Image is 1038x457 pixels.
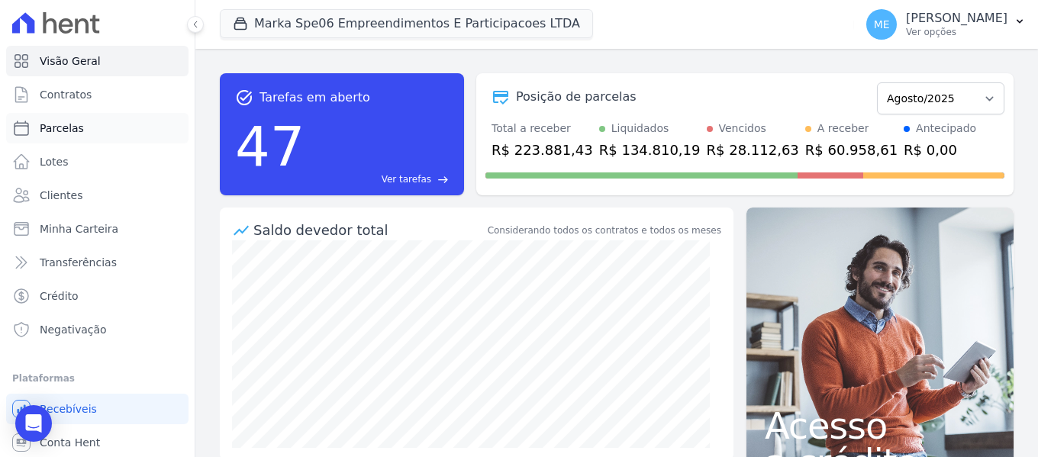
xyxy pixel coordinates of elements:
[492,121,593,137] div: Total a receber
[382,172,431,186] span: Ver tarefas
[12,369,182,388] div: Plataformas
[40,221,118,237] span: Minha Carteira
[6,247,189,278] a: Transferências
[6,180,189,211] a: Clientes
[40,188,82,203] span: Clientes
[40,322,107,337] span: Negativação
[220,9,593,38] button: Marka Spe06 Empreendimentos E Participacoes LTDA
[599,140,701,160] div: R$ 134.810,19
[817,121,869,137] div: A receber
[904,140,976,160] div: R$ 0,00
[492,140,593,160] div: R$ 223.881,43
[15,405,52,442] div: Open Intercom Messenger
[6,314,189,345] a: Negativação
[437,174,449,185] span: east
[40,435,100,450] span: Conta Hent
[854,3,1038,46] button: ME [PERSON_NAME] Ver opções
[6,46,189,76] a: Visão Geral
[707,140,799,160] div: R$ 28.112,63
[40,288,79,304] span: Crédito
[765,407,995,444] span: Acesso
[874,19,890,30] span: ME
[906,11,1007,26] p: [PERSON_NAME]
[719,121,766,137] div: Vencidos
[6,394,189,424] a: Recebíveis
[805,140,898,160] div: R$ 60.958,61
[40,154,69,169] span: Lotes
[6,113,189,143] a: Parcelas
[40,87,92,102] span: Contratos
[906,26,1007,38] p: Ver opções
[40,401,97,417] span: Recebíveis
[611,121,669,137] div: Liquidados
[6,146,189,177] a: Lotes
[6,281,189,311] a: Crédito
[6,79,189,110] a: Contratos
[40,255,117,270] span: Transferências
[235,89,253,107] span: task_alt
[40,121,84,136] span: Parcelas
[311,172,449,186] a: Ver tarefas east
[40,53,101,69] span: Visão Geral
[916,121,976,137] div: Antecipado
[259,89,370,107] span: Tarefas em aberto
[6,214,189,244] a: Minha Carteira
[488,224,721,237] div: Considerando todos os contratos e todos os meses
[516,88,637,106] div: Posição de parcelas
[235,107,305,186] div: 47
[253,220,485,240] div: Saldo devedor total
